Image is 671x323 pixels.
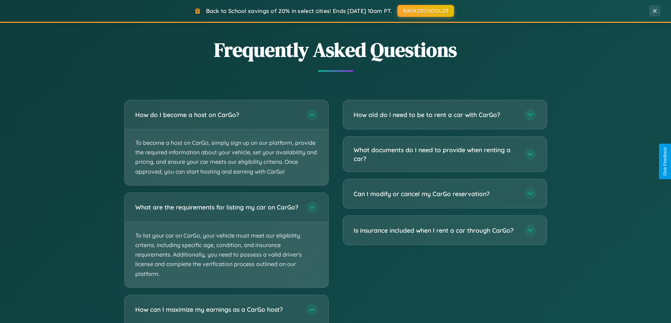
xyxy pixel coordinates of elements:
h3: What are the requirements for listing my car on CarGo? [135,203,299,212]
h3: Can I modify or cancel my CarGo reservation? [354,189,518,198]
h3: What documents do I need to provide when renting a car? [354,146,518,163]
p: To become a host on CarGo, simply sign up on our platform, provide the required information about... [125,129,328,185]
h3: How do I become a host on CarGo? [135,110,299,119]
span: Back to School savings of 20% in select cities! Ends [DATE] 10am PT. [206,7,392,14]
div: Give Feedback [663,147,667,176]
h2: Frequently Asked Questions [124,36,547,63]
h3: How can I maximize my earnings as a CarGo host? [135,305,299,314]
h3: How old do I need to be to rent a car with CarGo? [354,110,518,119]
h3: Is insurance included when I rent a car through CarGo? [354,226,518,235]
button: BACK2SCHOOL20 [397,5,454,17]
p: To list your car on CarGo, your vehicle must meet our eligibility criteria, including specific ag... [125,222,328,288]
